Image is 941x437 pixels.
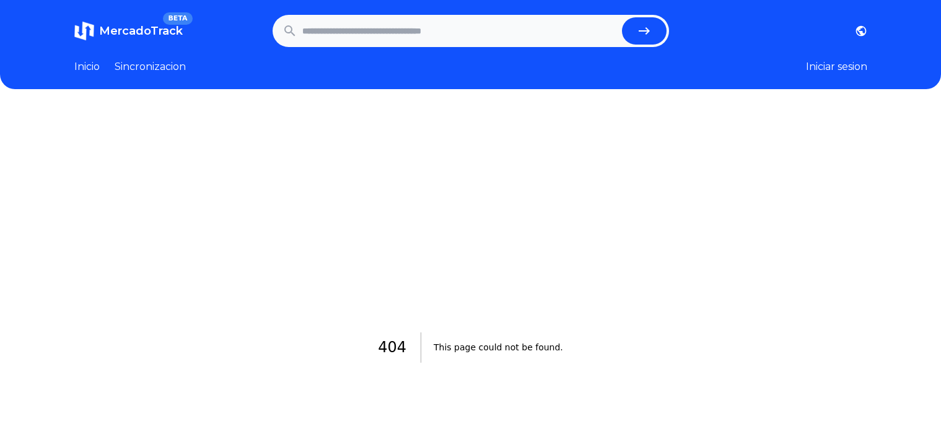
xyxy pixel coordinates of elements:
span: MercadoTrack [99,24,183,38]
h1: 404 [378,332,421,363]
span: BETA [163,12,192,25]
h2: This page could not be found. [434,332,563,363]
img: MercadoTrack [74,21,94,41]
a: Sincronizacion [115,59,186,74]
a: Inicio [74,59,100,74]
button: Iniciar sesion [806,59,867,74]
a: MercadoTrackBETA [74,21,183,41]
